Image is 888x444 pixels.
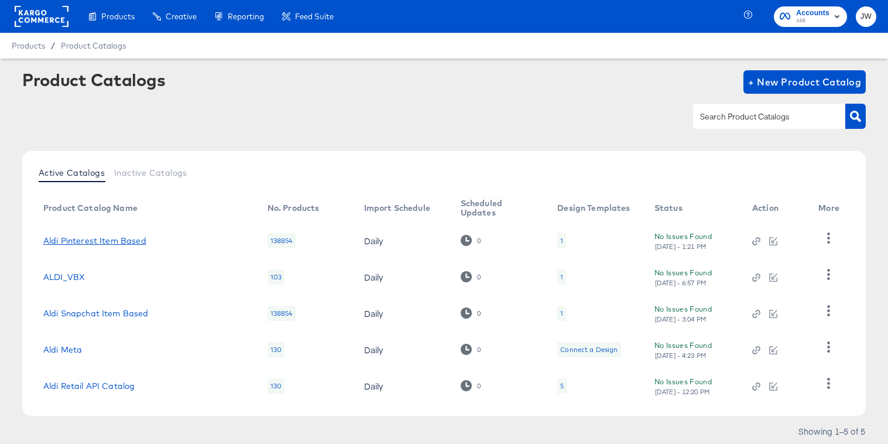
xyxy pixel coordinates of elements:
[645,194,743,223] th: Status
[461,271,481,282] div: 0
[43,309,149,318] a: Aldi Snapchat Item Based
[268,342,284,357] div: 130
[268,306,296,321] div: 138854
[809,194,853,223] th: More
[43,345,82,354] a: Aldi Meta
[856,6,876,27] button: JW
[355,332,451,368] td: Daily
[557,342,620,357] div: Connect a Design
[557,233,566,248] div: 1
[560,272,563,282] div: 1
[268,378,284,394] div: 130
[557,269,566,285] div: 1
[268,269,284,285] div: 103
[295,12,334,21] span: Feed Suite
[557,378,567,394] div: 5
[560,381,564,391] div: 5
[101,12,135,21] span: Products
[12,41,45,50] span: Products
[796,7,829,19] span: Accounts
[43,272,85,282] a: ALDI_VBX
[796,16,829,26] span: Aldi
[268,203,320,213] div: No. Products
[355,295,451,332] td: Daily
[461,380,481,391] div: 0
[743,70,866,94] button: + New Product Catalog
[43,381,135,391] a: Aldi Retail API Catalog
[461,308,481,319] div: 0
[560,345,618,354] div: Connect a Design
[476,346,481,354] div: 0
[355,368,451,404] td: Daily
[43,236,146,245] a: Aldi Pinterest Item Based
[743,194,809,223] th: Action
[364,203,430,213] div: Import Schedule
[39,168,105,177] span: Active Catalogs
[228,12,264,21] span: Reporting
[774,6,847,27] button: AccountsAldi
[860,10,872,23] span: JW
[476,237,481,245] div: 0
[461,199,534,217] div: Scheduled Updates
[798,427,866,435] div: Showing 1–5 of 5
[476,273,481,281] div: 0
[43,203,138,213] div: Product Catalog Name
[268,233,296,248] div: 138854
[461,344,481,355] div: 0
[476,309,481,317] div: 0
[114,168,187,177] span: Inactive Catalogs
[557,203,630,213] div: Design Templates
[355,223,451,259] td: Daily
[557,306,566,321] div: 1
[476,382,481,390] div: 0
[61,41,126,50] a: Product Catalogs
[355,259,451,295] td: Daily
[698,110,822,124] input: Search Product Catalogs
[560,309,563,318] div: 1
[560,236,563,245] div: 1
[22,70,165,89] div: Product Catalogs
[461,235,481,246] div: 0
[166,12,197,21] span: Creative
[45,41,61,50] span: /
[748,74,861,90] span: + New Product Catalog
